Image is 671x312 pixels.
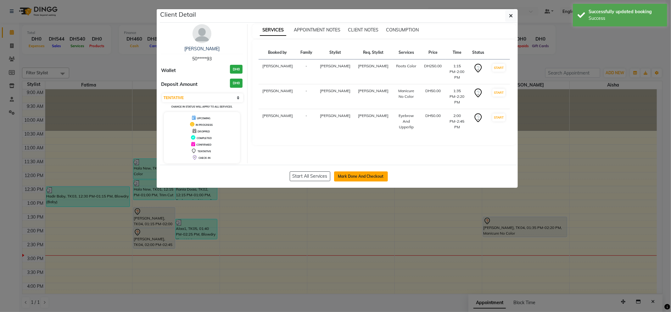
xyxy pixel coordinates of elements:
img: avatar [193,24,211,43]
button: START [492,64,505,72]
td: [PERSON_NAME] [259,84,297,109]
span: [PERSON_NAME] [320,113,350,118]
span: COMPLETED [197,136,212,140]
div: Successfully updated booking [589,8,663,15]
span: [PERSON_NAME] [320,64,350,68]
span: [PERSON_NAME] [320,88,350,93]
td: - [297,109,316,134]
span: TENTATIVE [198,150,211,153]
div: Success [589,15,663,22]
span: [PERSON_NAME] [358,113,389,118]
button: Mark Done And Checkout [334,171,388,181]
th: Status [468,46,488,59]
td: 1:15 PM-2:00 PM [445,59,468,84]
h3: DH0 [230,79,243,88]
span: APPOINTMENT NOTES [294,27,340,33]
td: - [297,84,316,109]
th: Services [392,46,420,59]
span: CONFIRMED [196,143,211,146]
td: 1:35 PM-2:20 PM [445,84,468,109]
span: [PERSON_NAME] [358,64,389,68]
span: SERVICES [260,25,286,36]
span: UPCOMING [197,117,210,120]
td: [PERSON_NAME] [259,109,297,134]
div: DH50.00 [424,113,442,119]
a: [PERSON_NAME] [184,46,220,52]
td: 2:00 PM-2:45 PM [445,109,468,134]
h5: Client Detail [160,10,196,19]
small: Change in status will apply to all services. [171,105,232,108]
td: [PERSON_NAME] [259,59,297,84]
td: - [297,59,316,84]
button: Start All Services [290,171,330,181]
div: DH250.00 [424,63,442,69]
th: Stylist [316,46,354,59]
div: DH50.00 [424,88,442,94]
th: Time [445,46,468,59]
span: Deposit Amount [161,81,198,88]
th: Req. Stylist [354,46,392,59]
span: CLIENT NOTES [348,27,378,33]
h3: DH0 [230,65,243,74]
th: Price [420,46,445,59]
span: DROPPED [198,130,210,133]
th: Family [297,46,316,59]
th: Booked by [259,46,297,59]
div: Roots Color [396,63,417,69]
div: Eyebrow And Upperlip [396,113,417,130]
span: IN PROGRESS [196,123,213,126]
div: Manicure No Color [396,88,417,99]
button: START [492,89,505,97]
span: CONSUMPTION [386,27,419,33]
span: [PERSON_NAME] [358,88,389,93]
button: START [492,114,505,121]
span: Wallet [161,67,176,74]
span: CHECK-IN [199,156,210,159]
